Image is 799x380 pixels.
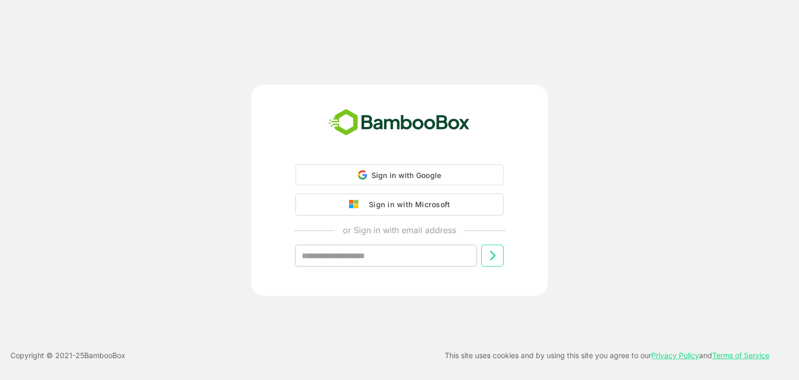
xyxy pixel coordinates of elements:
[295,194,504,216] button: Sign in with Microsoft
[349,200,364,209] img: google
[343,224,456,236] p: or Sign in with email address
[295,164,504,185] div: Sign in with Google
[445,349,769,362] p: This site uses cookies and by using this site you agree to our and
[651,351,699,360] a: Privacy Policy
[10,349,125,362] p: Copyright © 2021- 25 BambooBox
[712,351,769,360] a: Terms of Service
[323,106,475,140] img: bamboobox
[371,171,442,180] span: Sign in with Google
[364,198,450,211] div: Sign in with Microsoft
